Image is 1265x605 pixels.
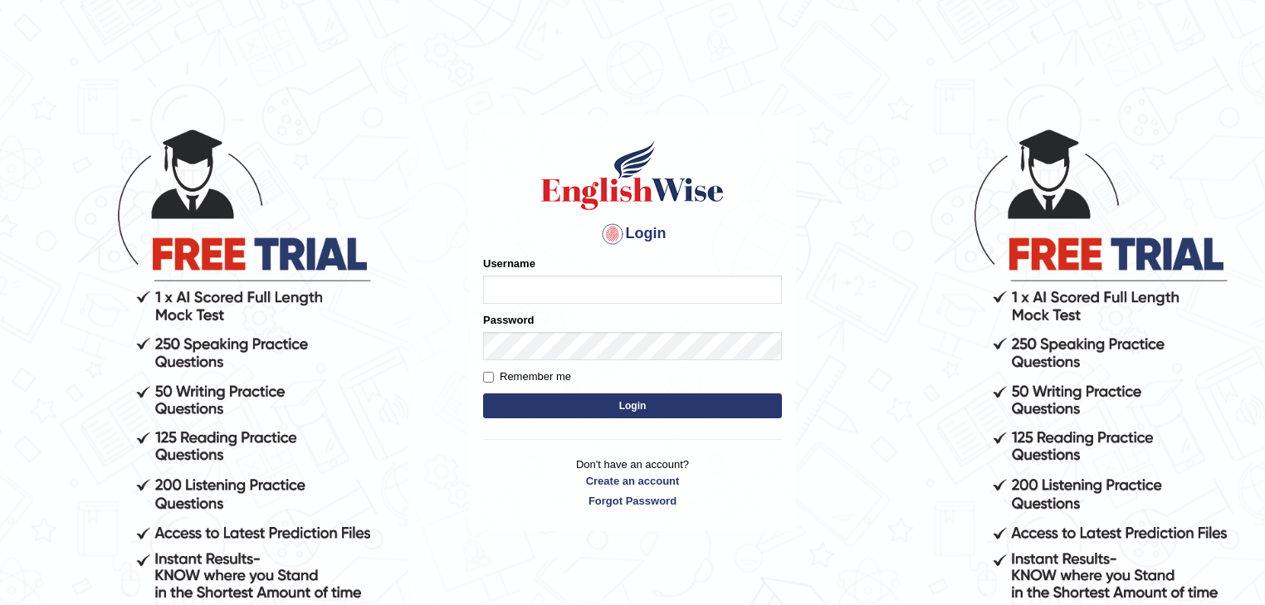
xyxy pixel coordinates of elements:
label: Username [483,256,535,271]
label: Password [483,312,534,328]
input: Remember me [483,372,494,383]
button: Login [483,393,782,418]
label: Remember me [483,368,571,385]
p: Don't have an account? [483,456,782,508]
img: Logo of English Wise sign in for intelligent practice with AI [538,138,727,212]
a: Forgot Password [483,493,782,509]
h4: Login [483,221,782,247]
a: Create an account [483,473,782,489]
